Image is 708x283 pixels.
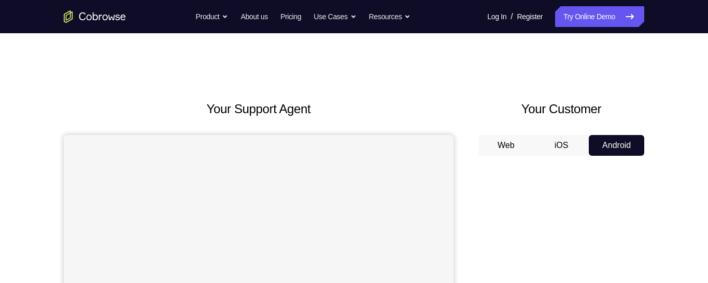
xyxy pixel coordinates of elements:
button: Web [478,135,534,156]
a: Try Online Demo [555,6,644,27]
button: iOS [534,135,589,156]
h2: Your Support Agent [64,100,454,118]
a: About us [240,6,267,27]
button: Product [196,6,229,27]
span: / [511,10,513,23]
a: Go to the home page [64,10,126,23]
button: Use Cases [314,6,356,27]
a: Pricing [280,6,301,27]
h2: Your Customer [478,100,644,118]
button: Resources [369,6,411,27]
a: Register [517,6,543,27]
button: Android [589,135,644,156]
a: Log In [487,6,506,27]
